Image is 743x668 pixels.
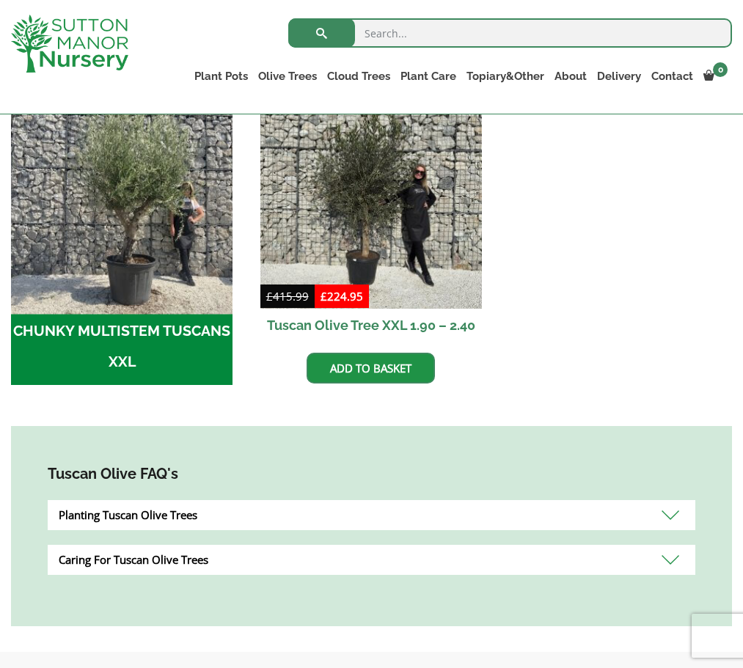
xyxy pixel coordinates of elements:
[461,66,549,87] a: Topiary&Other
[5,81,238,314] img: CHUNKY MULTISTEM TUSCANS XXL
[253,66,322,87] a: Olive Trees
[11,15,128,73] img: logo
[713,62,728,77] span: 0
[646,66,698,87] a: Contact
[549,66,592,87] a: About
[395,66,461,87] a: Plant Care
[260,87,482,309] img: Tuscan Olive Tree XXL 1.90 - 2.40
[266,289,309,304] bdi: 415.99
[288,18,732,48] input: Search...
[260,309,482,342] h2: Tuscan Olive Tree XXL 1.90 – 2.40
[260,87,482,342] a: Sale! Tuscan Olive Tree XXL 1.90 – 2.40
[322,66,395,87] a: Cloud Trees
[266,289,273,304] span: £
[307,353,435,383] a: Add to basket: “Tuscan Olive Tree XXL 1.90 - 2.40”
[592,66,646,87] a: Delivery
[321,289,327,304] span: £
[11,309,233,385] h2: CHUNKY MULTISTEM TUSCANS XXL
[48,463,695,485] h4: Tuscan Olive FAQ's
[11,87,233,385] a: Visit product category CHUNKY MULTISTEM TUSCANS XXL
[321,289,363,304] bdi: 224.95
[189,66,253,87] a: Plant Pots
[48,545,695,575] div: Caring For Tuscan Olive Trees
[48,500,695,530] div: Planting Tuscan Olive Trees
[698,66,732,87] a: 0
